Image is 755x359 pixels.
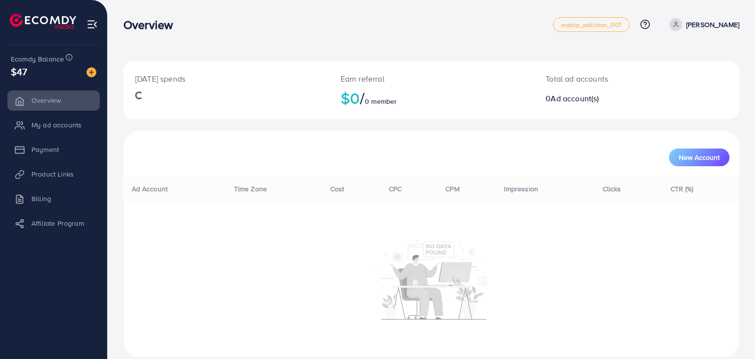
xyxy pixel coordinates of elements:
span: New Account [679,154,720,161]
span: Ad account(s) [551,93,599,104]
span: 0 member [365,96,397,106]
a: [PERSON_NAME] [666,18,739,31]
a: metap_pakistan_001 [553,17,630,32]
h2: $0 [341,89,523,107]
span: / [360,87,365,109]
span: $47 [11,64,27,79]
p: [DATE] spends [135,73,317,85]
h3: Overview [123,18,181,32]
img: image [87,67,96,77]
span: metap_pakistan_001 [561,22,621,28]
img: menu [87,19,98,30]
p: Total ad accounts [546,73,676,85]
span: Ecomdy Balance [11,54,64,64]
img: logo [10,14,76,29]
p: Earn referral [341,73,523,85]
h2: 0 [546,94,676,103]
p: [PERSON_NAME] [686,19,739,30]
button: New Account [669,149,729,166]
